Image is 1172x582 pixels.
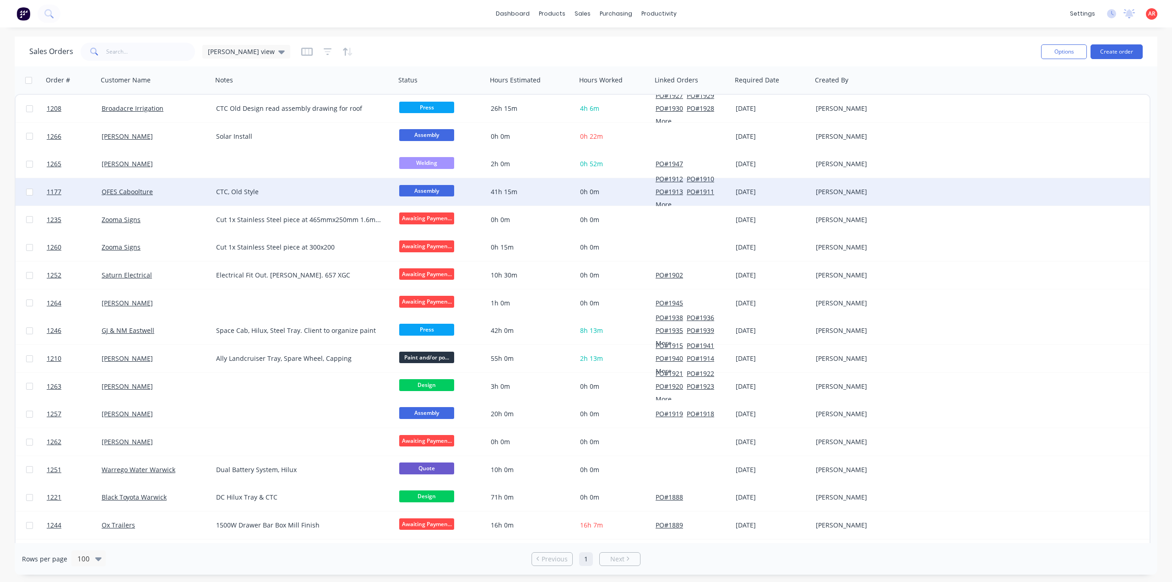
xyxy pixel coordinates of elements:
[816,215,917,224] div: [PERSON_NAME]
[595,7,637,21] div: purchasing
[399,407,454,419] span: Assembly
[1091,44,1143,59] button: Create order
[491,437,569,446] div: 0h 0m
[491,159,569,169] div: 2h 0m
[22,555,67,564] span: Rows per page
[216,132,383,141] div: Solar Install
[47,132,61,141] span: 1266
[736,493,808,502] div: [DATE]
[600,555,640,564] a: Next page
[687,326,714,335] button: PO#1939
[491,299,569,308] div: 1h 0m
[47,317,102,344] a: 1246
[491,7,534,21] a: dashboard
[399,212,454,224] span: Awaiting Paymen...
[656,367,677,376] button: More...
[47,271,61,280] span: 1252
[216,326,383,335] div: Space Cab, Hilux, Steel Tray. Client to organize paint
[102,493,167,501] a: Black Toyota Warwick
[47,354,61,363] span: 1210
[47,511,102,539] a: 1244
[736,271,808,280] div: [DATE]
[580,493,599,501] span: 0h 0m
[656,174,683,184] button: PO#1912
[1041,44,1087,59] button: Options
[656,521,683,530] button: PO#1889
[656,159,683,169] button: PO#1947
[102,521,135,529] a: Ox Trailers
[736,521,808,530] div: [DATE]
[491,326,569,335] div: 42h 0m
[580,132,603,141] span: 0h 22m
[102,299,153,307] a: [PERSON_NAME]
[687,174,714,184] button: PO#1910
[687,313,714,322] button: PO#1936
[656,313,683,322] button: PO#1938
[656,299,683,308] button: PO#1945
[399,462,454,474] span: Quote
[736,354,808,363] div: [DATE]
[399,157,454,169] span: Welding
[656,187,683,196] button: PO#1913
[816,409,917,419] div: [PERSON_NAME]
[736,382,808,391] div: [DATE]
[102,326,154,335] a: GJ & NM Eastwell
[102,215,141,224] a: Zooma Signs
[687,91,714,100] button: PO#1929
[656,200,677,209] button: More...
[399,240,454,252] span: Awaiting Paymen...
[47,465,61,474] span: 1251
[47,373,102,400] a: 1263
[736,159,808,169] div: [DATE]
[216,493,383,502] div: DC Hilux Tray & CTC
[656,104,683,113] button: PO#1930
[656,354,683,363] button: PO#1940
[580,354,603,363] span: 2h 13m
[47,289,102,317] a: 1264
[1065,7,1100,21] div: settings
[47,123,102,150] a: 1266
[216,215,383,224] div: Cut 1x Stainless Steel piece at 465mmx250mm 1.6mm NO SCRATCH
[399,518,454,530] span: Awaiting Paymen...
[687,187,714,196] button: PO#1911
[735,76,779,85] div: Required Date
[47,539,102,567] a: 1258
[47,400,102,428] a: 1257
[491,271,569,280] div: 10h 30m
[655,76,698,85] div: Linked Orders
[47,382,61,391] span: 1263
[656,395,677,404] button: More...
[47,178,102,206] a: 1177
[580,521,603,529] span: 16h 7m
[579,76,623,85] div: Hours Worked
[610,555,624,564] span: Next
[399,185,454,196] span: Assembly
[47,345,102,372] a: 1210
[491,243,569,252] div: 0h 15m
[736,326,808,335] div: [DATE]
[816,243,917,252] div: [PERSON_NAME]
[491,132,569,141] div: 0h 0m
[216,465,383,474] div: Dual Battery System, Hilux
[816,521,917,530] div: [PERSON_NAME]
[816,437,917,446] div: [PERSON_NAME]
[656,117,677,126] button: More...
[656,326,683,335] button: PO#1935
[491,354,569,363] div: 55h 0m
[102,437,153,446] a: [PERSON_NAME]
[102,354,153,363] a: [PERSON_NAME]
[816,187,917,196] div: [PERSON_NAME]
[216,243,383,252] div: Cut 1x Stainless Steel piece at 300x200
[102,187,153,196] a: QFES Caboolture
[580,243,599,251] span: 0h 0m
[580,104,599,113] span: 4h 6m
[580,187,599,196] span: 0h 0m
[687,104,714,113] button: PO#1928
[102,132,153,141] a: [PERSON_NAME]
[491,104,569,113] div: 26h 15m
[102,271,152,279] a: Saturn Electrical
[580,409,599,418] span: 0h 0m
[736,104,808,113] div: [DATE]
[687,369,714,378] button: PO#1922
[216,271,383,280] div: Electrical Fit Out. [PERSON_NAME]. 657 XGC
